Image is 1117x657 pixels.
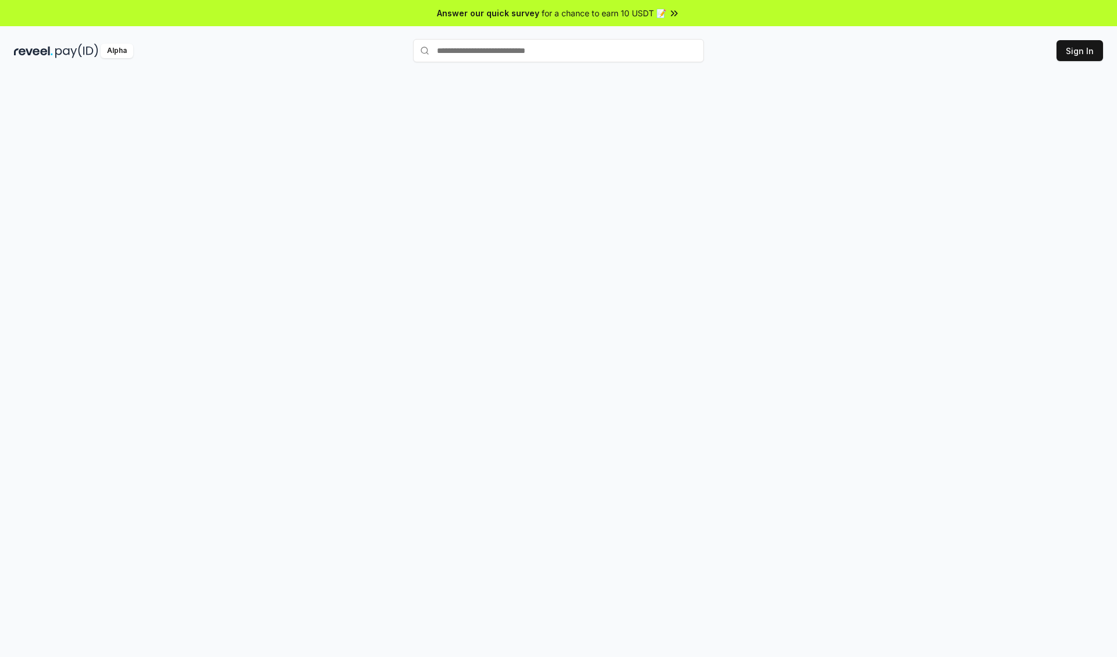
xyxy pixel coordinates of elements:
span: Answer our quick survey [437,7,539,19]
button: Sign In [1056,40,1103,61]
img: reveel_dark [14,44,53,58]
img: pay_id [55,44,98,58]
div: Alpha [101,44,133,58]
span: for a chance to earn 10 USDT 📝 [542,7,666,19]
